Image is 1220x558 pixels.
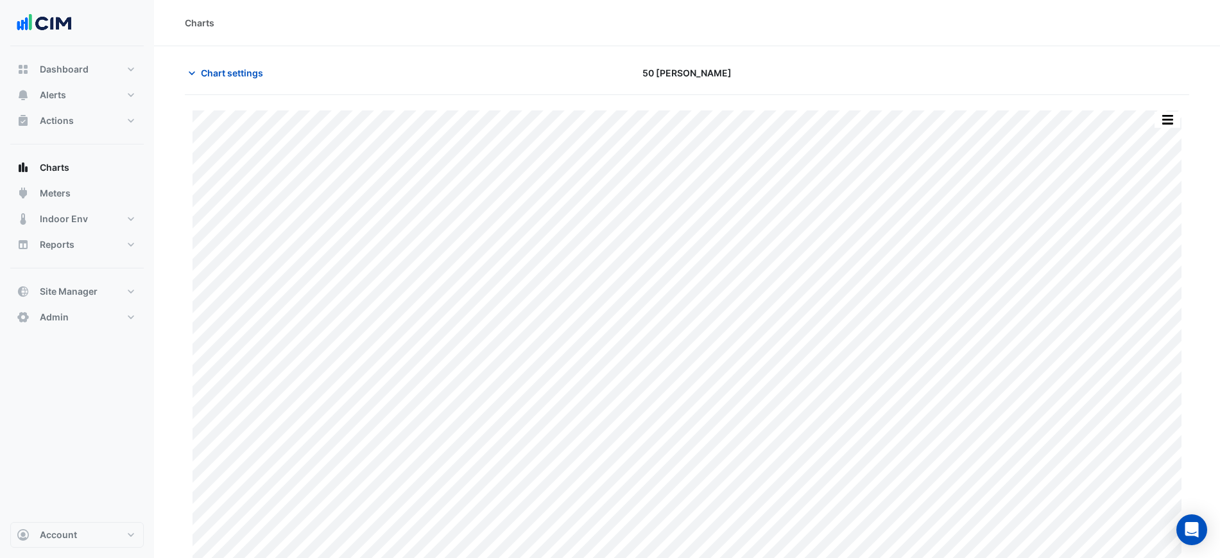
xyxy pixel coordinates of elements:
[17,63,30,76] app-icon: Dashboard
[10,206,144,232] button: Indoor Env
[10,155,144,180] button: Charts
[10,82,144,108] button: Alerts
[40,213,88,225] span: Indoor Env
[40,285,98,298] span: Site Manager
[17,161,30,174] app-icon: Charts
[40,187,71,200] span: Meters
[17,311,30,324] app-icon: Admin
[10,108,144,134] button: Actions
[17,285,30,298] app-icon: Site Manager
[40,114,74,127] span: Actions
[17,213,30,225] app-icon: Indoor Env
[10,57,144,82] button: Dashboard
[10,180,144,206] button: Meters
[40,63,89,76] span: Dashboard
[17,238,30,251] app-icon: Reports
[185,62,271,84] button: Chart settings
[10,279,144,304] button: Site Manager
[15,10,73,36] img: Company Logo
[40,311,69,324] span: Admin
[40,528,77,541] span: Account
[201,66,263,80] span: Chart settings
[1155,112,1180,128] button: More Options
[17,89,30,101] app-icon: Alerts
[17,114,30,127] app-icon: Actions
[10,522,144,548] button: Account
[1176,514,1207,545] div: Open Intercom Messenger
[40,161,69,174] span: Charts
[17,187,30,200] app-icon: Meters
[185,16,214,30] div: Charts
[40,238,74,251] span: Reports
[10,232,144,257] button: Reports
[642,66,732,80] span: 50 [PERSON_NAME]
[40,89,66,101] span: Alerts
[10,304,144,330] button: Admin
